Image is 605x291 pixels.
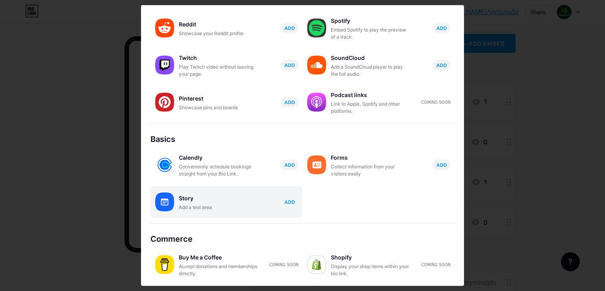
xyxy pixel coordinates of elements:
span: ADD [284,62,295,69]
div: Play Twitch video without leaving your page. [179,63,258,78]
div: Conveniently schedule bookings straight from your Bio Link. [179,163,258,177]
span: ADD [436,25,447,32]
div: Forms [331,152,410,163]
span: ADD [284,199,295,205]
div: Spotify [331,15,410,26]
div: Coming soon [269,262,299,268]
button: ADD [280,60,299,70]
div: Twitch [179,52,258,63]
img: tab_keywords_by_traffic_grey.svg [78,46,85,52]
div: SoundCloud [331,52,410,63]
img: podcastlinks [307,93,326,112]
img: tab_domain_overview_orange.svg [21,46,28,52]
span: ADD [284,162,295,168]
div: Coming soon [421,99,451,105]
button: ADD [280,97,299,107]
img: calendly [155,155,174,174]
img: story [155,192,174,211]
div: Reddit [179,19,258,30]
button: ADD [280,160,299,170]
div: Podcast links [331,90,410,101]
div: Add a SoundCloud player to play the full audio. [331,63,410,78]
div: Buy Me a Coffee [179,252,258,263]
div: Calendly [179,152,258,163]
div: Add a text area [179,204,258,211]
div: Pinterest [179,93,258,104]
div: Display your shop items within your bio link. [331,263,410,277]
span: ADD [436,62,447,69]
img: reddit [155,19,174,37]
div: Shopify [331,252,410,263]
div: Collect information from your visitors easily [331,163,410,177]
img: website_grey.svg [13,21,19,27]
div: Domain Overview [30,47,71,52]
div: Commerce [150,233,455,245]
img: shopify [307,255,326,274]
span: ADD [436,162,447,168]
div: Accept donations and memberships directly. [179,263,258,277]
span: ADD [284,99,295,106]
div: Showcase pins and boards [179,104,258,111]
div: Story [179,193,258,204]
button: ADD [432,23,451,33]
img: spotify [307,19,326,37]
div: Showcase your Reddit profile [179,30,258,37]
img: logo_orange.svg [13,13,19,19]
button: ADD [280,197,299,207]
button: ADD [432,60,451,70]
div: Domain: [DOMAIN_NAME] [20,21,87,27]
div: Coming soon [421,262,451,268]
div: Basics [150,133,455,145]
img: forms [307,155,326,174]
div: v 4.0.24 [22,13,39,19]
div: Embed Spotify to play the preview of a track. [331,26,410,41]
div: Keywords by Traffic [87,47,133,52]
button: ADD [280,23,299,33]
img: pinterest [155,93,174,112]
img: buymeacoffee [155,255,174,274]
img: twitch [155,56,174,75]
span: ADD [284,25,295,32]
img: soundcloud [307,56,326,75]
button: ADD [432,160,451,170]
div: Link to Apple, Spotify and other platforms. [331,101,410,115]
